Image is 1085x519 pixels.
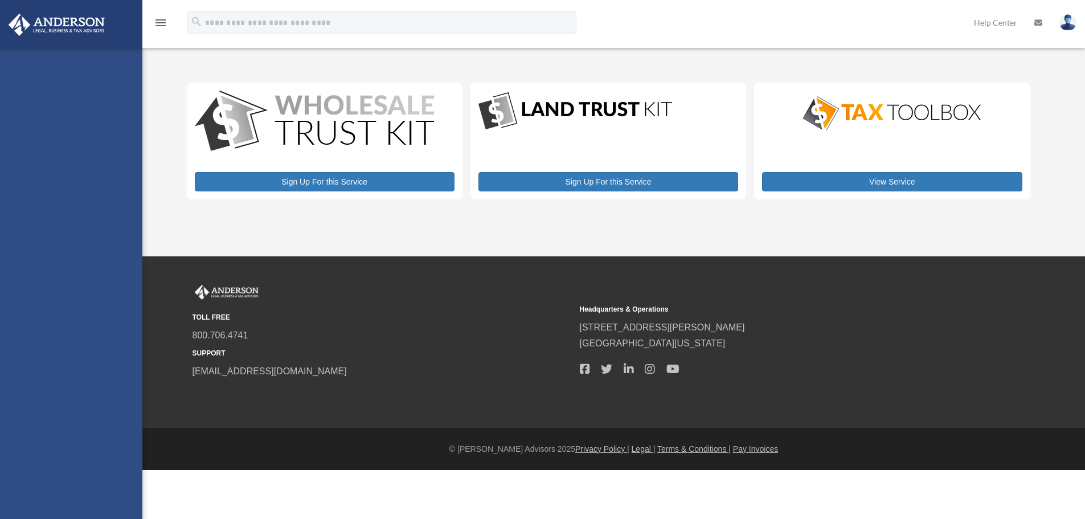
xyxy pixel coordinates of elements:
[580,304,959,316] small: Headquarters & Operations
[193,285,261,300] img: Anderson Advisors Platinum Portal
[580,338,726,348] a: [GEOGRAPHIC_DATA][US_STATE]
[193,330,248,340] a: 800.706.4741
[733,444,778,453] a: Pay Invoices
[190,15,203,28] i: search
[657,444,731,453] a: Terms & Conditions |
[580,322,745,332] a: [STREET_ADDRESS][PERSON_NAME]
[632,444,656,453] a: Legal |
[193,348,572,359] small: SUPPORT
[195,91,434,154] img: WS-Trust-Kit-lgo-1.jpg
[154,16,167,30] i: menu
[5,14,108,36] img: Anderson Advisors Platinum Portal
[762,172,1022,191] a: View Service
[1059,14,1076,31] img: User Pic
[478,172,738,191] a: Sign Up For this Service
[154,20,167,30] a: menu
[193,366,347,376] a: [EMAIL_ADDRESS][DOMAIN_NAME]
[478,91,672,132] img: LandTrust_lgo-1.jpg
[193,312,572,324] small: TOLL FREE
[142,442,1085,456] div: © [PERSON_NAME] Advisors 2025
[195,172,455,191] a: Sign Up For this Service
[575,444,629,453] a: Privacy Policy |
